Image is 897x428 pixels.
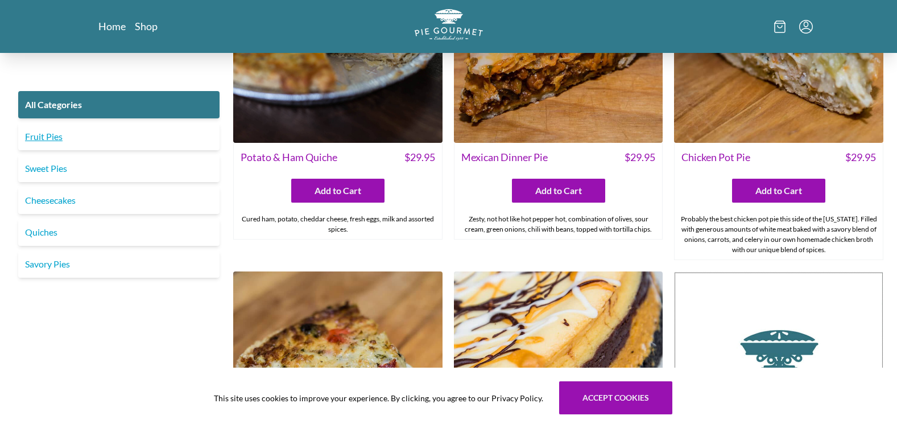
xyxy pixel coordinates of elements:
[799,20,813,34] button: Menu
[755,184,802,197] span: Add to Cart
[732,179,825,203] button: Add to Cart
[315,184,361,197] span: Add to Cart
[18,155,220,182] a: Sweet Pies
[234,209,442,239] div: Cured ham, potato, cheddar cheese, fresh eggs, milk and assorted spices.
[135,19,158,33] a: Shop
[625,150,655,165] span: $ 29.95
[18,123,220,150] a: Fruit Pies
[559,381,672,414] button: Accept cookies
[241,150,337,165] span: Potato & Ham Quiche
[291,179,385,203] button: Add to Cart
[535,184,582,197] span: Add to Cart
[404,150,435,165] span: $ 29.95
[681,150,750,165] span: Chicken Pot Pie
[675,209,883,260] div: Probably the best chicken pot pie this side of the [US_STATE]. Filled with generous amounts of wh...
[454,209,663,239] div: Zesty, not hot like hot pepper hot, combination of olives, sour cream, green onions, chili with b...
[461,150,548,165] span: Mexican Dinner Pie
[18,250,220,278] a: Savory Pies
[18,187,220,214] a: Cheesecakes
[415,9,483,44] a: Logo
[214,392,543,404] span: This site uses cookies to improve your experience. By clicking, you agree to our Privacy Policy.
[18,219,220,246] a: Quiches
[415,9,483,40] img: logo
[18,91,220,118] a: All Categories
[512,179,605,203] button: Add to Cart
[845,150,876,165] span: $ 29.95
[98,19,126,33] a: Home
